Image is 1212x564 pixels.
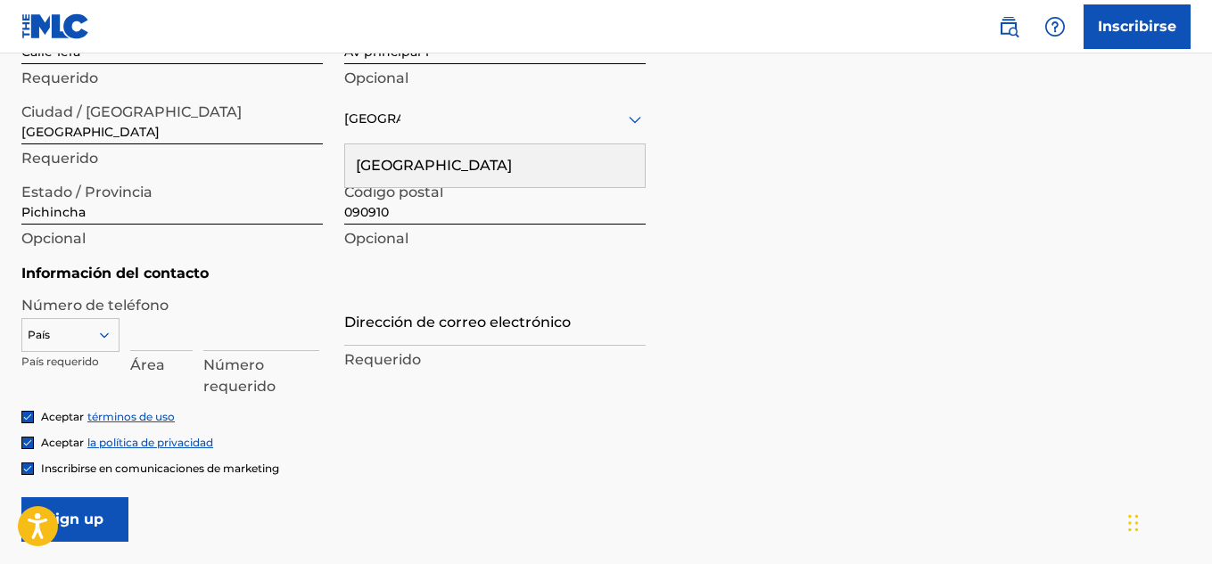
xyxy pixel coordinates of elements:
[356,157,512,174] font: [GEOGRAPHIC_DATA]
[344,230,408,247] font: Opcional
[21,150,98,167] font: Requerido
[41,410,84,423] font: Aceptar
[21,230,86,247] font: Opcional
[1037,9,1073,45] div: Ayuda
[21,69,98,86] font: Requerido
[21,265,209,282] font: Información del contacto
[1098,18,1176,35] font: Inscribirse
[1128,496,1139,550] div: Arrastrar
[21,355,99,368] font: País requerido
[21,297,169,314] font: Número de teléfono
[991,9,1026,45] a: Búsqueda pública
[998,16,1019,37] img: buscar
[22,463,33,474] img: caja
[87,410,175,423] a: términos de uso
[344,69,408,86] font: Opcional
[203,356,276,395] font: Número requerido
[41,436,84,449] font: Aceptar
[41,462,279,475] font: Inscribirse en comunicaciones de marketing
[87,436,213,449] a: la política de privacidad
[21,13,90,39] img: Logotipo del MLC
[1044,16,1066,37] img: ayuda
[22,412,33,422] img: caja
[22,437,33,448] img: caja
[344,351,421,368] font: Requerido
[1084,4,1191,49] a: Inscribirse
[1123,478,1212,564] iframe: Widget de chat
[130,356,165,373] font: Área
[21,497,128,542] input: Sign up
